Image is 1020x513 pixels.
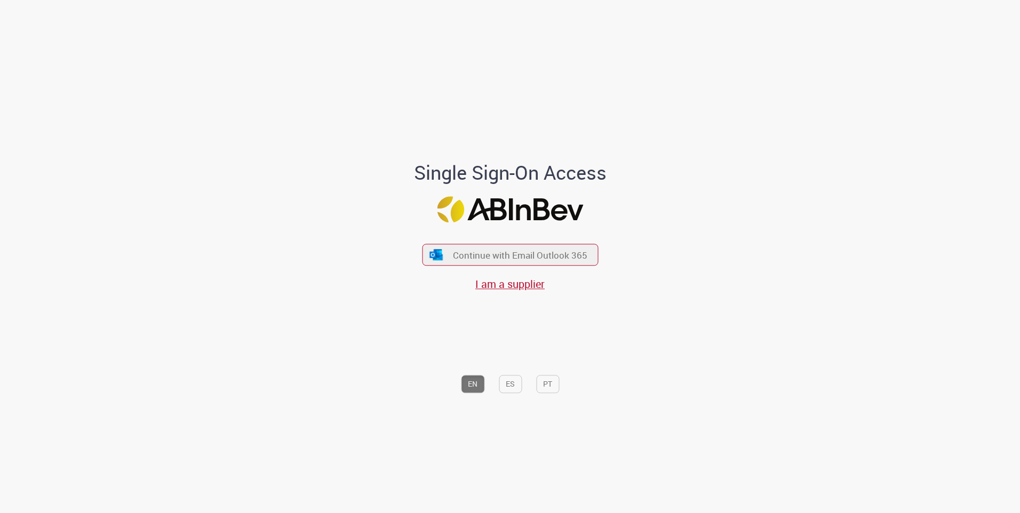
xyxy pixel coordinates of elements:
span: Continue with Email Outlook 365 [453,249,587,261]
button: PT [536,375,559,393]
img: ícone Azure/Microsoft 360 [429,249,444,260]
button: ícone Azure/Microsoft 360 Continue with Email Outlook 365 [422,244,598,266]
h1: Single Sign-On Access [362,163,658,184]
button: EN [461,375,484,393]
button: ES [499,375,522,393]
a: I am a supplier [475,277,545,292]
img: Logo ABInBev [437,196,583,222]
